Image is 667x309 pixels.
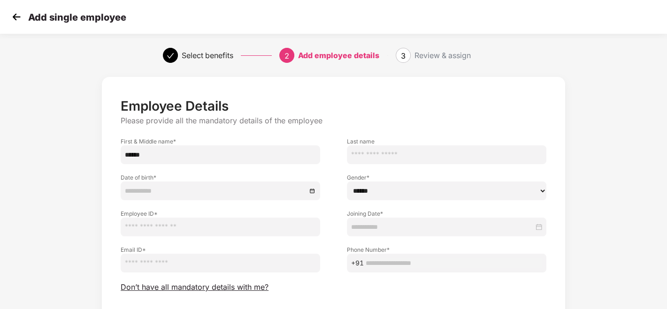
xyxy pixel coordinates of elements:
p: Add single employee [28,12,126,23]
label: Employee ID [121,210,320,218]
span: +91 [351,258,364,268]
span: 2 [284,51,289,60]
p: Please provide all the mandatory details of the employee [121,116,546,126]
span: 3 [401,51,406,60]
label: Last name [347,137,546,145]
label: Joining Date [347,210,546,218]
label: Date of birth [121,173,320,181]
div: Add employee details [298,48,379,63]
span: check [167,52,174,60]
label: Email ID [121,246,320,254]
div: Select benefits [182,48,233,63]
img: svg+xml;base64,PHN2ZyB4bWxucz0iaHR0cDovL3d3dy53My5vcmcvMjAwMC9zdmciIHdpZHRoPSIzMCIgaGVpZ2h0PSIzMC... [9,10,23,24]
span: Don’t have all mandatory details with me? [121,282,268,292]
label: Gender [347,173,546,181]
label: Phone Number [347,246,546,254]
p: Employee Details [121,98,546,114]
label: First & Middle name [121,137,320,145]
div: Review & assign [414,48,471,63]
